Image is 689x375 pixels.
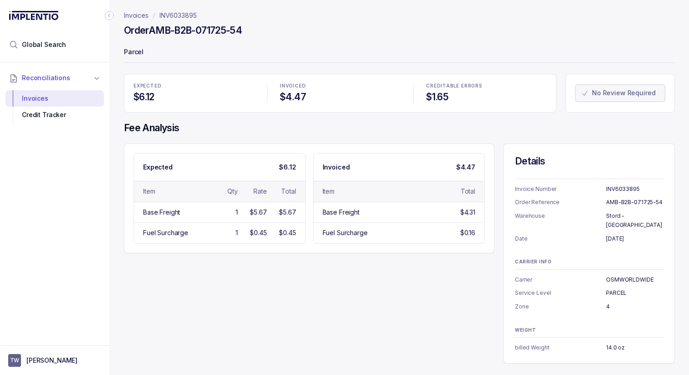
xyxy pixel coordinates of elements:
[5,68,104,88] button: Reconciliations
[280,83,401,89] p: INVOICED
[22,73,70,82] span: Reconciliations
[456,163,475,172] p: $4.47
[515,328,663,333] p: WEIGHT
[592,88,655,98] p: No Review Required
[236,208,238,217] div: 1
[606,288,663,298] p: PARCEL
[8,354,101,367] button: User initials[PERSON_NAME]
[124,24,242,37] h4: Order AMB-B2B-071725-54
[515,275,663,311] ul: Information Summary
[426,83,547,89] p: CREDITABLE ERRORS
[515,155,663,168] h4: Details
[143,208,180,217] div: Base Freight
[104,10,115,21] div: Collapse Icon
[13,90,97,107] div: Invoices
[13,107,97,123] div: Credit Tracker
[606,211,663,229] p: Stord - [GEOGRAPHIC_DATA]
[515,185,663,243] ul: Information Summary
[461,187,475,196] div: Total
[124,11,149,20] a: Invoices
[515,259,663,265] p: CARRIER INFO
[606,234,663,243] p: [DATE]
[323,208,360,217] div: Base Freight
[22,40,66,49] span: Global Search
[227,187,238,196] div: Qty
[280,91,401,103] h4: $4.47
[279,163,296,172] p: $6.12
[236,228,238,237] div: 1
[515,198,606,207] p: Order Reference
[143,228,188,237] div: Fuel Surcharge
[250,228,267,237] div: $0.45
[124,122,675,134] h4: Fee Analysis
[253,187,267,196] div: Rate
[279,208,296,217] div: $5.67
[515,211,606,229] p: Warehouse
[134,91,254,103] h4: $6.12
[606,343,663,352] p: 14.0 oz
[515,234,606,243] p: Date
[281,187,296,196] div: Total
[515,343,606,352] p: billed Weight
[5,88,104,125] div: Reconciliations
[134,83,254,89] p: EXPECTED
[323,187,334,196] div: Item
[143,163,173,172] p: Expected
[323,228,368,237] div: Fuel Surcharge
[460,228,475,237] div: $0.16
[8,354,21,367] span: User initials
[460,208,475,217] div: $4.31
[279,228,296,237] div: $0.45
[426,91,547,103] h4: $1.65
[515,343,663,352] ul: Information Summary
[26,356,77,365] p: [PERSON_NAME]
[515,288,606,298] p: Service Level
[606,185,663,194] p: INV6033895
[124,11,197,20] nav: breadcrumb
[606,198,663,207] p: AMB-B2B-071725-54
[323,163,350,172] p: Invoiced
[124,44,675,62] p: Parcel
[606,275,663,284] p: OSMWORLDWIDE
[143,187,155,196] div: Item
[515,185,606,194] p: Invoice Number
[159,11,197,20] a: INV6033895
[515,275,606,284] p: Carrier
[515,302,606,311] p: Zone
[250,208,267,217] div: $5.67
[606,302,663,311] p: 4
